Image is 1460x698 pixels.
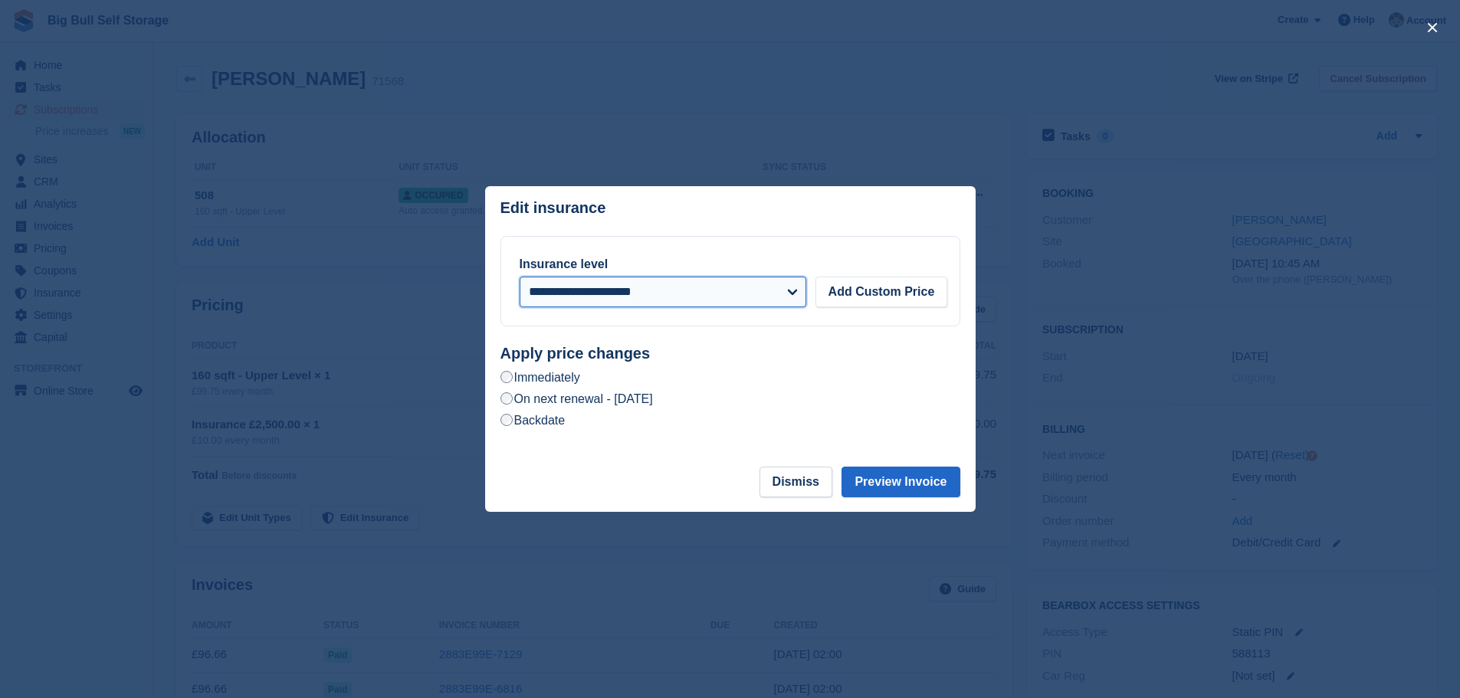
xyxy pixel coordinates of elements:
button: Dismiss [760,467,832,497]
button: close [1420,15,1445,40]
button: Add Custom Price [815,277,948,307]
strong: Apply price changes [500,345,651,362]
label: Immediately [500,369,580,385]
button: Preview Invoice [842,467,960,497]
label: Backdate [500,412,566,428]
input: Immediately [500,371,513,383]
input: Backdate [500,414,513,426]
label: Insurance level [520,257,609,270]
label: On next renewal - [DATE] [500,391,653,407]
input: On next renewal - [DATE] [500,392,513,405]
p: Edit insurance [500,199,606,217]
